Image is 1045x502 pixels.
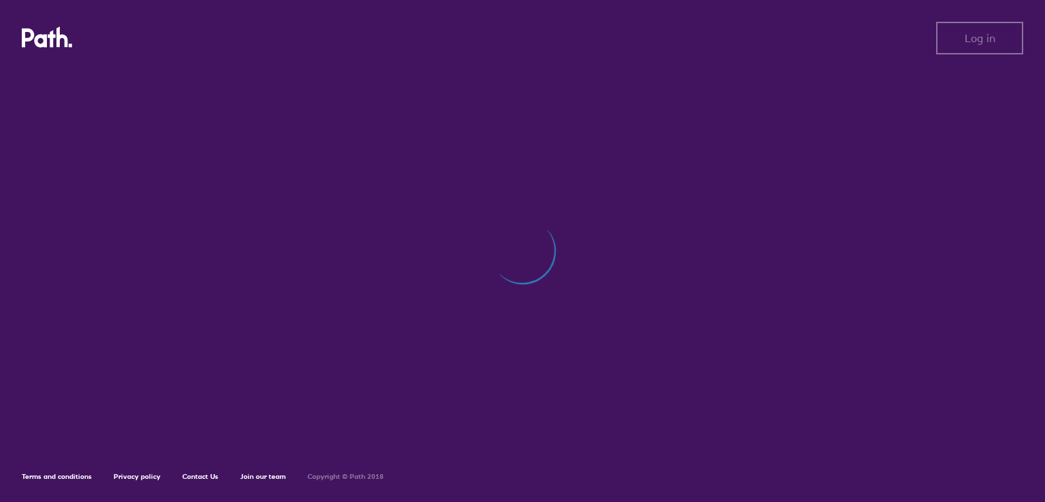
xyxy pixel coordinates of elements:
button: Log in [936,22,1023,54]
a: Contact Us [182,472,218,481]
a: Join our team [240,472,286,481]
a: Terms and conditions [22,472,92,481]
h6: Copyright © Path 2018 [308,473,384,481]
a: Privacy policy [114,472,161,481]
span: Log in [965,32,995,44]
